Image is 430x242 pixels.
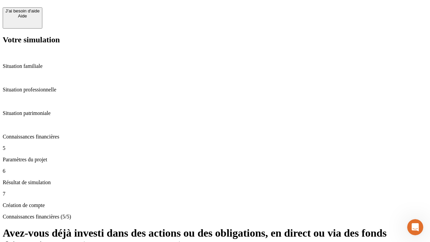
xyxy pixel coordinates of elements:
[3,202,427,208] p: Création de compte
[407,219,423,235] iframe: Intercom live chat
[3,35,427,44] h2: Votre simulation
[3,110,427,116] p: Situation patrimoniale
[3,157,427,163] p: Paramètres du projet
[3,179,427,186] p: Résultat de simulation
[3,168,427,174] p: 6
[3,7,42,29] button: J’ai besoin d'aideAide
[3,87,427,93] p: Situation professionnelle
[3,134,427,140] p: Connaissances financières
[3,191,427,197] p: 7
[3,214,427,220] p: Connaissances financières (5/5)
[3,145,427,151] p: 5
[3,63,427,69] p: Situation familiale
[5,13,40,18] div: Aide
[5,8,40,13] div: J’ai besoin d'aide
